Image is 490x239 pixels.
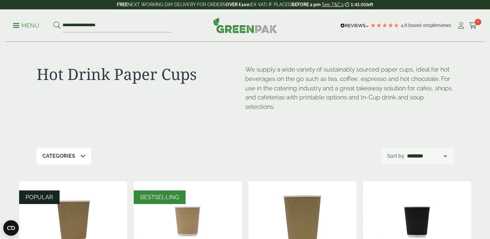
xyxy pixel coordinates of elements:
a: See T&C's [322,2,344,7]
span: POPULAR [26,194,53,200]
div: 4.79 Stars [370,22,399,28]
span: 4.8 [401,23,408,28]
p: Categories [42,152,75,160]
img: REVIEWS.io [340,23,369,28]
button: Open CMP widget [3,220,19,236]
p: Menu [13,22,39,29]
span: BESTSELLING [140,194,179,200]
img: GreenPak Supplies [213,17,277,33]
span: reviews [435,23,451,28]
select: Shop order [406,152,448,160]
p: We supply a wide variety of sustainably sourced paper cups, ideal for hot beverages on the go suc... [245,65,454,111]
a: 0 [469,21,477,30]
strong: OVER £100 [226,2,249,7]
strong: FREE [117,2,128,7]
a: Menu [13,22,39,28]
strong: BEFORE 2 pm [291,2,321,7]
i: Cart [469,22,477,29]
span: Based on [408,23,428,28]
span: left [366,2,373,7]
span: 0 [475,19,481,25]
span: 1:41:01 [351,2,366,7]
p: Sort by [387,152,405,160]
h1: Hot Drink Paper Cups [37,65,245,84]
span: 196 [428,23,435,28]
i: My Account [457,22,465,29]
